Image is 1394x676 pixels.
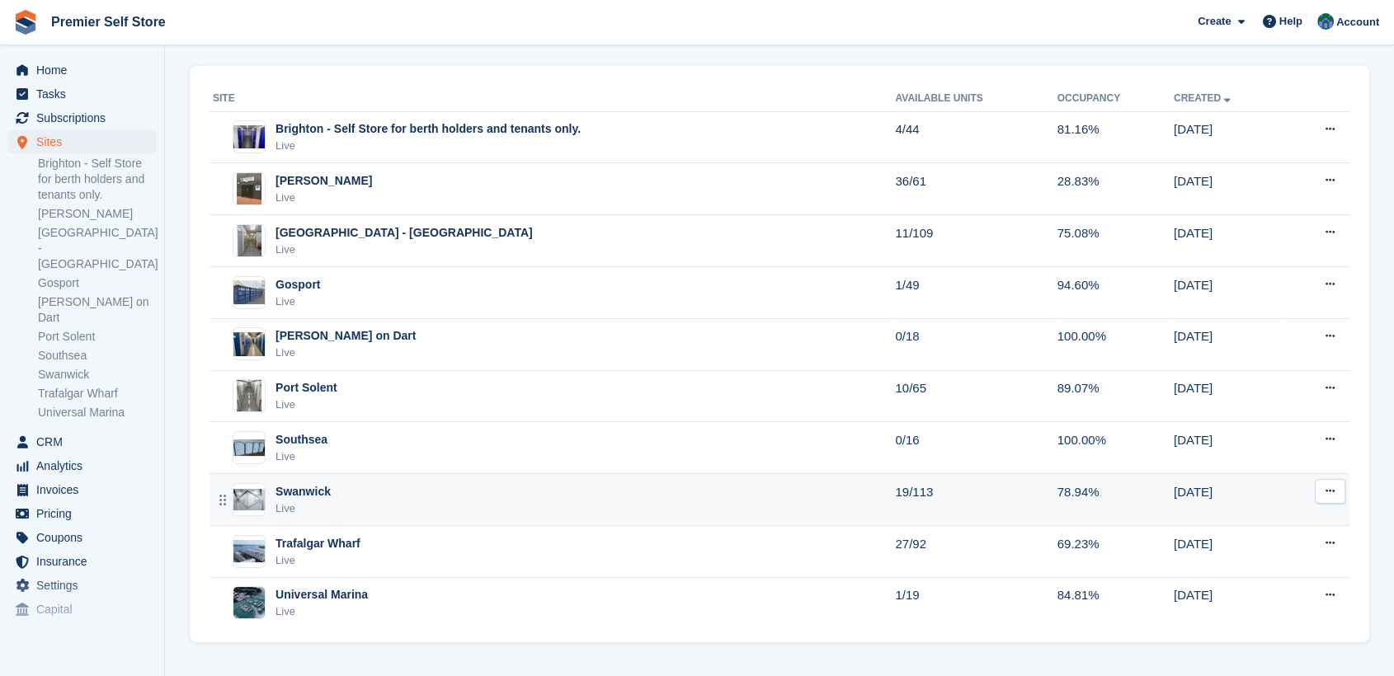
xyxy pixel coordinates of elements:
img: Image of Swanwick site [233,489,265,510]
a: Premier Self Store [45,8,172,35]
div: [GEOGRAPHIC_DATA] - [GEOGRAPHIC_DATA] [276,224,533,242]
td: 81.16% [1057,111,1174,163]
a: menu [8,574,156,597]
div: Universal Marina [276,586,368,603]
td: 0/18 [895,318,1057,370]
div: Southsea [276,431,327,448]
td: 1/49 [895,267,1057,319]
td: [DATE] [1174,422,1285,474]
div: Live [276,552,360,569]
span: Home [36,59,135,82]
a: menu [8,430,156,453]
a: Brighton - Self Store for berth holders and tenants only. [38,156,156,203]
div: Gosport [276,276,320,293]
td: 27/92 [895,526,1057,578]
th: Available Units [895,86,1057,112]
a: menu [8,478,156,501]
a: menu [8,130,156,153]
td: 89.07% [1057,370,1174,422]
span: Insurance [36,550,135,573]
td: 0/16 [895,422,1057,474]
td: 11/109 [895,215,1057,267]
a: Port Solent [38,329,156,345]
td: [DATE] [1174,267,1285,319]
div: Live [276,190,372,206]
td: 78.94% [1057,474,1174,526]
div: Port Solent [276,379,337,397]
div: Live [276,603,368,620]
div: Swanwick [276,483,331,500]
a: menu [8,82,156,106]
img: Image of Chichester Marina site [237,172,261,205]
td: 28.83% [1057,163,1174,215]
td: 10/65 [895,370,1057,422]
span: Settings [36,574,135,597]
td: 36/61 [895,163,1057,215]
img: Image of Brighton - Self Store for berth holders and tenants only. site [233,125,265,149]
div: [PERSON_NAME] [276,172,372,190]
td: 1/19 [895,577,1057,628]
a: menu [8,59,156,82]
span: Pricing [36,502,135,525]
span: Storefront [15,635,164,651]
td: 100.00% [1057,422,1174,474]
span: Analytics [36,454,135,477]
span: Capital [36,598,135,621]
img: Image of Eastbourne - Sovereign Harbour site [237,224,261,257]
td: 100.00% [1057,318,1174,370]
td: 4/44 [895,111,1057,163]
td: 75.08% [1057,215,1174,267]
div: Live [276,500,331,517]
img: stora-icon-8386f47178a22dfd0bd8f6a31ec36ba5ce8667c1dd55bd0f319d3a0aa187defe.svg [13,10,38,35]
span: CRM [36,430,135,453]
td: 94.60% [1057,267,1174,319]
th: Occupancy [1057,86,1174,112]
img: Image of Trafalgar Wharf site [233,540,265,562]
span: Coupons [36,526,135,549]
a: Universal Marina [38,405,156,420]
a: menu [8,550,156,573]
a: menu [8,598,156,621]
a: menu [8,106,156,129]
div: Live [276,293,320,310]
td: [DATE] [1174,474,1285,526]
img: Image of Port Solent site [237,379,261,412]
td: [DATE] [1174,526,1285,578]
div: Live [276,345,416,361]
a: [GEOGRAPHIC_DATA] - [GEOGRAPHIC_DATA] [38,225,156,272]
td: 19/113 [895,474,1057,526]
a: Trafalgar Wharf [38,386,156,401]
div: Brighton - Self Store for berth holders and tenants only. [276,120,581,138]
td: [DATE] [1174,163,1285,215]
div: Live [276,397,337,413]
td: [DATE] [1174,111,1285,163]
img: Image of Noss on Dart site [233,332,265,356]
div: Live [276,242,533,258]
td: [DATE] [1174,318,1285,370]
td: 84.81% [1057,577,1174,628]
img: Image of Southsea site [233,439,265,457]
span: Help [1279,13,1302,30]
a: Created [1174,92,1234,104]
div: Trafalgar Wharf [276,535,360,552]
div: Live [276,448,327,465]
a: Southsea [38,348,156,364]
td: [DATE] [1174,215,1285,267]
img: Image of Gosport site [233,280,265,304]
div: Live [276,138,581,154]
a: [PERSON_NAME] [38,206,156,222]
th: Site [210,86,895,112]
a: Gosport [38,275,156,291]
a: menu [8,526,156,549]
td: [DATE] [1174,370,1285,422]
span: Sites [36,130,135,153]
span: Invoices [36,478,135,501]
td: [DATE] [1174,577,1285,628]
img: Jo Granger [1317,13,1334,30]
img: Image of Universal Marina site [233,587,265,618]
span: Subscriptions [36,106,135,129]
a: menu [8,454,156,477]
span: Account [1336,14,1379,31]
a: Swanwick [38,367,156,383]
a: menu [8,502,156,525]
